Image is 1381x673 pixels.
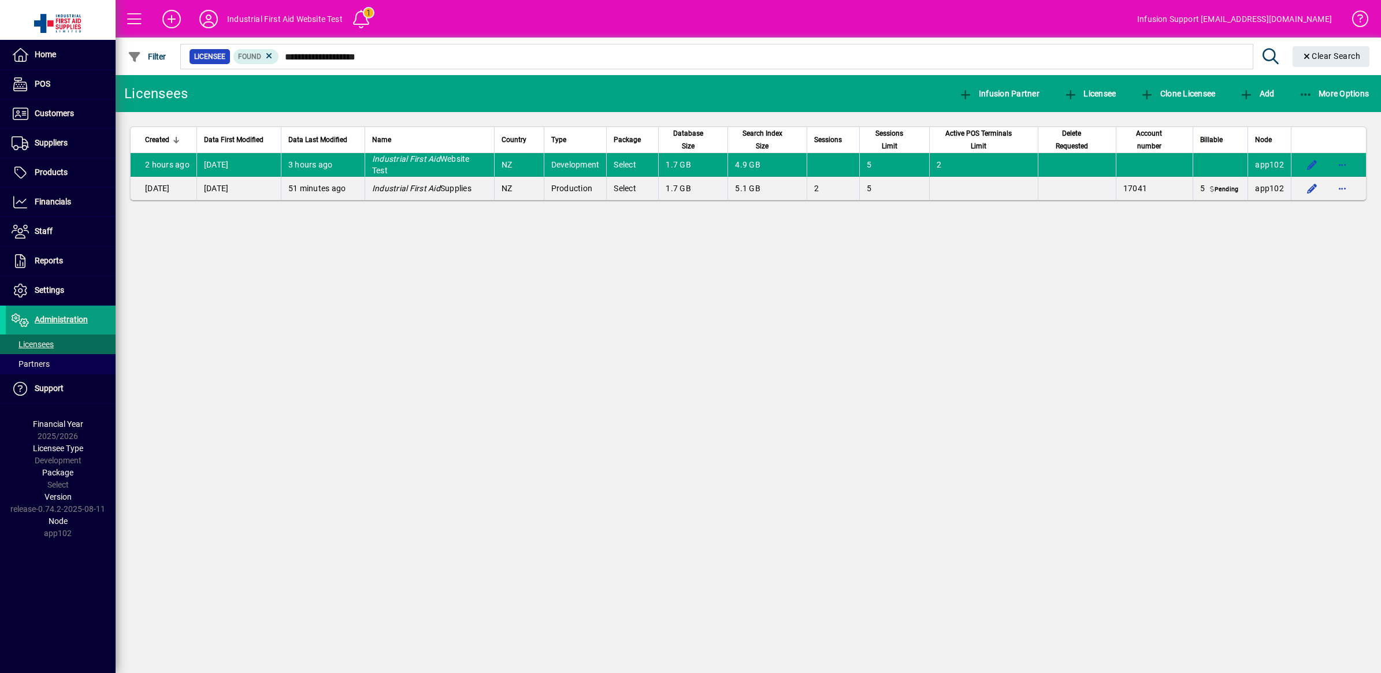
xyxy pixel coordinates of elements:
div: Type [551,133,600,146]
div: Country [502,133,537,146]
span: Add [1239,89,1274,98]
td: 5.1 GB [727,177,807,200]
span: Node [1255,133,1272,146]
span: Sessions [814,133,842,146]
button: More options [1333,155,1352,174]
a: Support [6,374,116,403]
span: Found [238,53,261,61]
span: Licensees [12,340,54,349]
td: NZ [494,177,544,200]
td: 4.9 GB [727,153,807,177]
span: Administration [35,315,88,324]
td: 5 [859,153,929,177]
span: Filter [128,52,166,61]
td: [DATE] [131,177,196,200]
span: Financial Year [33,419,83,429]
a: Staff [6,217,116,246]
button: Edit [1303,179,1321,198]
div: Sessions [814,133,852,146]
div: Delete Requested [1045,127,1109,153]
a: Financials [6,188,116,217]
span: Products [35,168,68,177]
td: 2 [807,177,859,200]
td: NZ [494,153,544,177]
td: Production [544,177,607,200]
span: Node [49,516,68,526]
div: Node [1255,133,1284,146]
td: 1.7 GB [658,177,727,200]
button: More Options [1296,83,1372,104]
a: Customers [6,99,116,128]
button: Clear [1293,46,1370,67]
span: Search Index Size [735,127,789,153]
a: Settings [6,276,116,305]
td: 51 minutes ago [281,177,365,200]
div: Sessions Limit [867,127,922,153]
span: app102.prod.infusionbusinesssoftware.com [1255,160,1284,169]
div: Created [145,133,190,146]
em: Industrial [372,184,408,193]
div: Account number [1123,127,1186,153]
span: Licensee Type [33,444,83,453]
a: Partners [6,354,116,374]
span: Delete Requested [1045,127,1098,153]
span: Data First Modified [204,133,263,146]
div: Package [614,133,651,146]
a: Products [6,158,116,187]
em: First [410,154,426,163]
td: 3 hours ago [281,153,365,177]
td: 2 hours ago [131,153,196,177]
span: Clone Licensee [1140,89,1215,98]
span: POS [35,79,50,88]
span: Supplies [372,184,472,193]
span: Licensee [1064,89,1116,98]
span: Reports [35,256,63,265]
button: Licensee [1061,83,1119,104]
span: Country [502,133,526,146]
span: Support [35,384,64,393]
span: Name [372,133,391,146]
td: [DATE] [196,177,281,200]
button: Clone Licensee [1137,83,1218,104]
em: Aid [428,184,440,193]
div: Billable [1200,133,1241,146]
span: Website Test [372,154,470,175]
div: Industrial First Aid Website Test [227,10,343,28]
mat-chip: Found Status: Found [233,49,279,64]
a: Licensees [6,334,116,354]
td: Select [606,177,658,200]
span: Financials [35,197,71,206]
div: Data First Modified [204,133,274,146]
td: 17041 [1116,177,1193,200]
a: Suppliers [6,129,116,158]
button: More options [1333,179,1352,198]
em: First [410,184,426,193]
span: app102.prod.infusionbusinesssoftware.com [1255,184,1284,193]
div: Licensees [124,84,188,103]
span: Partners [12,359,50,369]
td: 5 [1193,177,1248,200]
div: Database Size [666,127,721,153]
div: Infusion Support [EMAIL_ADDRESS][DOMAIN_NAME] [1137,10,1332,28]
span: Clear Search [1302,51,1361,61]
span: Home [35,50,56,59]
span: Infusion Partner [959,89,1040,98]
div: Data Last Modified [288,133,358,146]
span: Settings [35,285,64,295]
span: Staff [35,226,53,236]
span: Created [145,133,169,146]
span: Active POS Terminals Limit [937,127,1020,153]
span: Type [551,133,566,146]
span: Data Last Modified [288,133,347,146]
td: Development [544,153,607,177]
td: 5 [859,177,929,200]
button: Filter [125,46,169,67]
span: Database Size [666,127,710,153]
a: Reports [6,247,116,276]
span: Pending [1208,185,1241,194]
div: Active POS Terminals Limit [937,127,1031,153]
em: Industrial [372,154,408,163]
td: 1.7 GB [658,153,727,177]
span: Billable [1200,133,1223,146]
button: Infusion Partner [956,83,1042,104]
